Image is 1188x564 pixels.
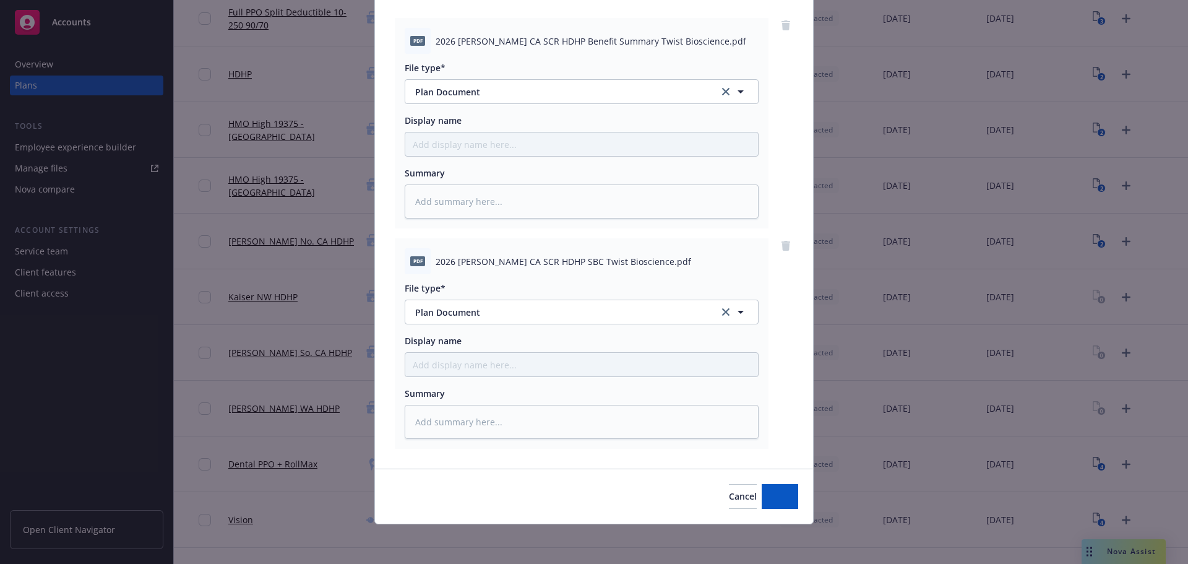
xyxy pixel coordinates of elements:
[405,79,759,104] button: Plan Documentclear selection
[778,18,793,33] a: remove
[729,490,757,502] span: Cancel
[405,132,758,156] input: Add display name here...
[436,255,691,268] span: 2026 [PERSON_NAME] CA SCR HDHP SBC Twist Bioscience.pdf
[405,353,758,376] input: Add display name here...
[762,484,798,509] button: Add files
[405,282,445,294] span: File type*
[762,490,798,502] span: Add files
[415,85,702,98] span: Plan Document
[405,300,759,324] button: Plan Documentclear selection
[405,115,462,126] span: Display name
[405,167,445,179] span: Summary
[415,306,702,319] span: Plan Document
[405,388,445,399] span: Summary
[405,62,445,74] span: File type*
[718,305,733,319] a: clear selection
[729,484,757,509] button: Cancel
[718,84,733,99] a: clear selection
[410,36,425,45] span: pdf
[778,238,793,253] a: remove
[436,35,746,48] span: 2026 [PERSON_NAME] CA SCR HDHP Benefit Summary Twist Bioscience.pdf
[410,256,425,266] span: pdf
[405,335,462,347] span: Display name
